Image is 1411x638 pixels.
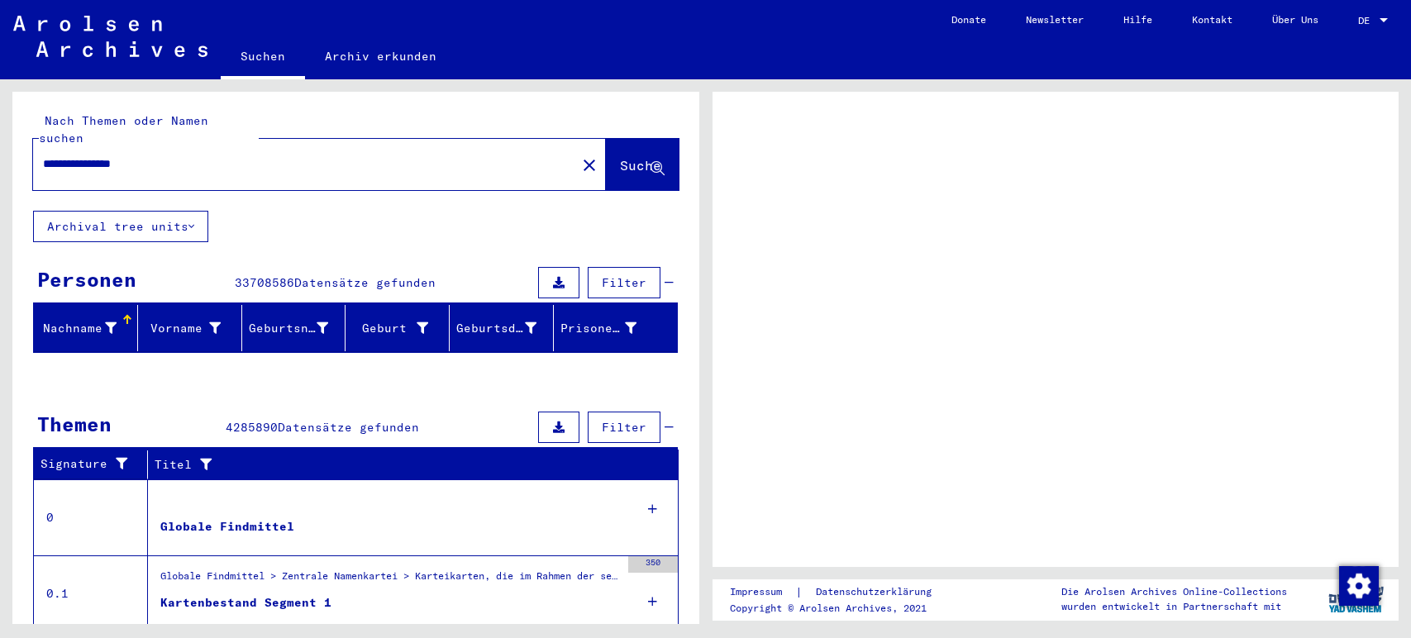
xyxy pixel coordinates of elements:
[155,456,646,474] div: Titel
[1325,578,1387,620] img: yv_logo.png
[145,315,241,341] div: Vorname
[37,409,112,439] div: Themen
[41,451,151,478] div: Signature
[294,275,436,290] span: Datensätze gefunden
[456,315,557,341] div: Geburtsdatum
[730,601,951,616] p: Copyright © Arolsen Archives, 2021
[37,264,136,294] div: Personen
[579,155,599,175] mat-icon: close
[155,451,662,478] div: Titel
[138,305,242,351] mat-header-cell: Vorname
[554,305,677,351] mat-header-cell: Prisoner #
[33,211,208,242] button: Archival tree units
[278,420,419,435] span: Datensätze gefunden
[803,583,951,601] a: Datenschutzerklärung
[34,479,148,555] td: 0
[573,148,606,181] button: Clear
[730,583,951,601] div: |
[450,305,554,351] mat-header-cell: Geburtsdatum
[34,305,138,351] mat-header-cell: Nachname
[41,455,135,473] div: Signature
[1358,15,1376,26] span: DE
[1061,584,1287,599] p: Die Arolsen Archives Online-Collections
[145,320,221,337] div: Vorname
[13,16,207,57] img: Arolsen_neg.svg
[346,305,450,351] mat-header-cell: Geburt‏
[628,556,678,573] div: 350
[160,569,620,592] div: Globale Findmittel > Zentrale Namenkartei > Karteikarten, die im Rahmen der sequentiellen Massend...
[730,583,795,601] a: Impressum
[602,275,646,290] span: Filter
[620,157,661,174] span: Suche
[602,420,646,435] span: Filter
[242,305,346,351] mat-header-cell: Geburtsname
[305,36,456,76] a: Archiv erkunden
[160,518,294,536] div: Globale Findmittel
[160,594,331,612] div: Kartenbestand Segment 1
[221,36,305,79] a: Suchen
[249,315,350,341] div: Geburtsname
[606,139,679,190] button: Suche
[352,315,449,341] div: Geburt‏
[34,555,148,631] td: 0.1
[588,412,660,443] button: Filter
[588,267,660,298] button: Filter
[560,315,657,341] div: Prisoner #
[1061,599,1287,614] p: wurden entwickelt in Partnerschaft mit
[560,320,636,337] div: Prisoner #
[41,320,117,337] div: Nachname
[456,320,536,337] div: Geburtsdatum
[41,315,137,341] div: Nachname
[1338,565,1378,605] div: Zustimmung ändern
[235,275,294,290] span: 33708586
[352,320,428,337] div: Geburt‏
[1339,566,1379,606] img: Zustimmung ändern
[39,113,208,145] mat-label: Nach Themen oder Namen suchen
[249,320,329,337] div: Geburtsname
[226,420,278,435] span: 4285890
